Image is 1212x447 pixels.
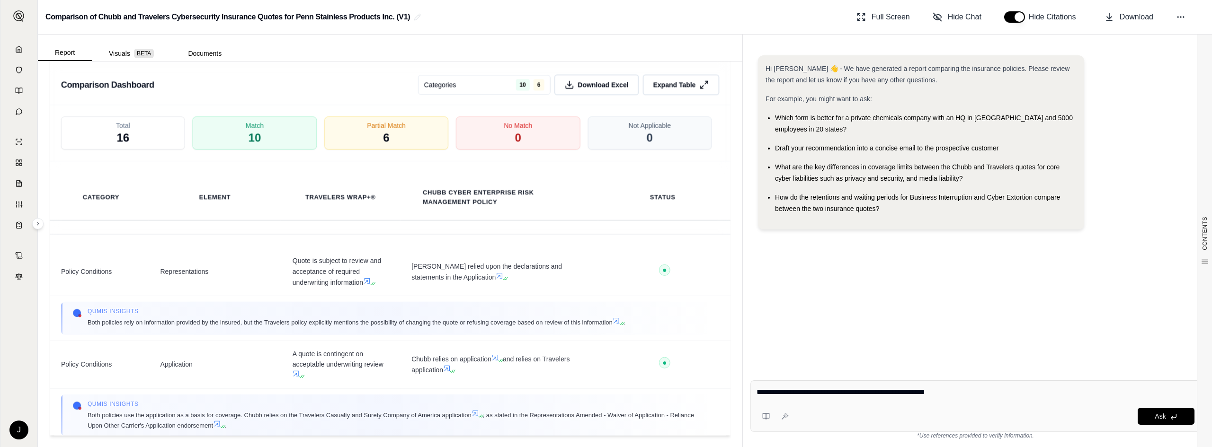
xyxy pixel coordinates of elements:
[92,46,171,61] button: Visuals
[171,46,239,61] button: Documents
[647,130,653,145] span: 0
[929,8,985,26] button: Hide Chat
[88,400,708,407] span: Qumis INSIGHTS
[1138,408,1194,425] button: Ask
[6,267,32,286] a: Legal Search Engine
[38,45,92,61] button: Report
[1101,8,1157,26] button: Download
[160,359,269,370] span: Application
[294,187,387,208] th: Travelers Wrap+®
[516,79,529,90] span: 10
[6,174,32,193] a: Claim Coverage
[775,144,998,152] span: Draft your recommendation into a concise email to the prospective customer
[578,80,628,89] span: Download Excel
[662,266,667,274] span: ●
[515,130,521,145] span: 0
[411,182,587,212] th: Chubb Cyber Enterprise Risk Management Policy
[9,421,28,439] div: J
[662,359,667,367] span: ●
[61,359,138,370] span: Policy Conditions
[6,246,32,265] a: Contract Analysis
[246,121,264,130] span: Match
[1201,217,1209,250] span: CONTENTS
[411,261,587,282] span: [PERSON_NAME] relied upon the declarations and statements in the Application
[775,193,1060,212] span: How do the retentions and waiting periods for Business Interruption and Cyber Extortion compare b...
[1120,11,1153,23] span: Download
[72,401,82,410] img: Qumis
[32,218,44,229] button: Expand sidebar
[872,11,910,23] span: Full Screen
[72,308,82,317] img: Qumis
[653,80,695,89] span: Expand Table
[6,132,32,151] a: Single Policy
[88,307,625,315] span: Qumis INSIGHTS
[6,216,32,235] a: Coverage Table
[411,354,587,375] span: Chubb relies on application and relies on Travelers application
[71,187,131,208] th: Category
[424,80,456,89] span: Categories
[629,121,671,130] span: Not Applicable
[6,61,32,79] a: Documents Vault
[88,316,625,327] span: Both policies rely on information provided by the insured, but the Travelers policy explicitly me...
[13,10,25,22] img: Expand sidebar
[293,255,389,288] span: Quote is subject to review and acceptance of required underwriting information
[61,76,154,93] h3: Comparison Dashboard
[6,40,32,59] a: Home
[134,49,154,58] span: BETA
[6,153,32,172] a: Policy Comparisons
[1155,412,1166,420] span: Ask
[554,74,639,95] button: Download Excel
[766,95,872,103] span: For example, you might want to ask:
[6,102,32,121] a: Chat
[642,74,719,95] button: Expand Table
[948,11,981,23] span: Hide Chat
[1029,11,1082,23] span: Hide Citations
[504,121,532,130] span: No Match
[293,348,389,380] span: A quote is contingent on acceptable underwriting review
[659,264,670,279] button: ●
[9,7,28,26] button: Expand sidebar
[775,163,1060,182] span: What are the key differences in coverage limits between the Chubb and Travelers quotes for core c...
[160,266,269,277] span: Representations
[116,130,129,145] span: 16
[383,130,389,145] span: 6
[534,79,544,90] span: 6
[188,187,242,208] th: Element
[88,409,708,430] span: Both policies use the application as a basis for coverage. Chubb relies on the Travelers Casualty...
[45,9,410,26] h2: Comparison of Chubb and Travelers Cybersecurity Insurance Quotes for Penn Stainless Products Inc....
[249,130,261,145] span: 10
[6,81,32,100] a: Prompt Library
[61,266,138,277] span: Policy Conditions
[6,195,32,214] a: Custom Report
[766,65,1069,84] span: Hi [PERSON_NAME] 👋 - We have generated a report comparing the insurance policies. Please review t...
[418,75,551,95] button: Categories106
[853,8,914,26] button: Full Screen
[750,432,1201,439] div: *Use references provided to verify information.
[116,121,130,130] span: Total
[367,121,406,130] span: Partial Match
[659,357,670,372] button: ●
[639,187,687,208] th: Status
[775,114,1073,133] span: Which form is better for a private chemicals company with an HQ in [GEOGRAPHIC_DATA] and 5000 emp...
